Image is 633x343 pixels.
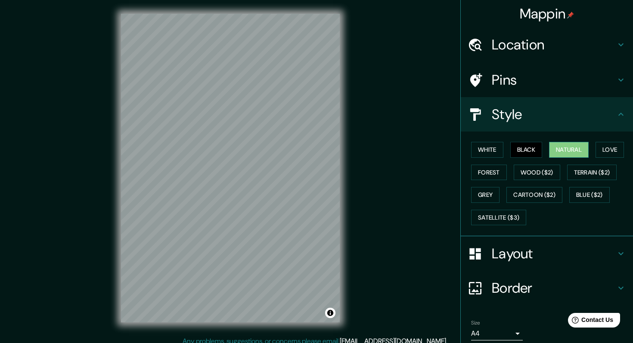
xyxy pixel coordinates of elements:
button: Wood ($2) [514,165,560,181]
h4: Mappin [520,5,574,22]
div: Pins [461,63,633,97]
h4: Layout [492,245,616,262]
h4: Border [492,279,616,297]
div: A4 [471,327,523,340]
button: Forest [471,165,507,181]
button: Love [596,142,624,158]
h4: Location [492,36,616,53]
button: Cartoon ($2) [506,187,562,203]
button: Black [510,142,543,158]
button: Toggle attribution [325,308,335,318]
button: Grey [471,187,500,203]
iframe: Help widget launcher [556,309,624,334]
button: Natural [549,142,589,158]
button: Blue ($2) [569,187,610,203]
button: White [471,142,503,158]
div: Style [461,97,633,132]
div: Border [461,271,633,305]
canvas: Map [121,14,340,322]
div: Layout [461,236,633,271]
button: Terrain ($2) [567,165,617,181]
div: Location [461,28,633,62]
img: pin-icon.png [567,12,574,18]
label: Size [471,319,480,327]
h4: Style [492,106,616,123]
h4: Pins [492,71,616,89]
button: Satellite ($3) [471,210,526,226]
